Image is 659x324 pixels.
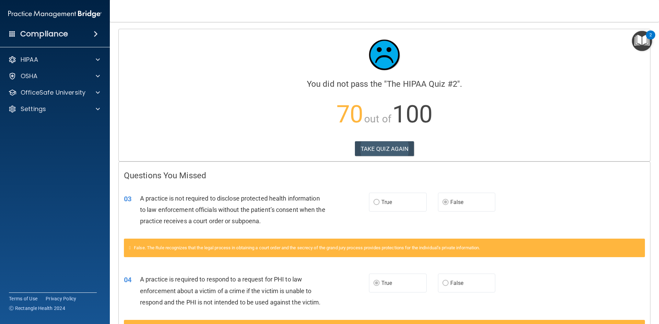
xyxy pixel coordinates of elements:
[450,280,464,286] span: False
[140,195,325,225] span: A practice is not required to disclose protected health information to law enforcement officials ...
[373,200,380,205] input: True
[21,105,46,113] p: Settings
[392,100,432,128] span: 100
[8,105,100,113] a: Settings
[140,276,321,305] span: A practice is required to respond to a request for PHI to law enforcement about a victim of a cri...
[442,200,449,205] input: False
[632,31,652,51] button: Open Resource Center, 2 new notifications
[8,72,100,80] a: OSHA
[364,34,405,75] img: sad_face.ecc698e2.jpg
[442,281,449,286] input: False
[355,141,414,156] button: TAKE QUIZ AGAIN
[450,199,464,205] span: False
[8,7,102,21] img: PMB logo
[8,88,100,97] a: OfficeSafe University
[134,245,480,250] span: False. The Rule recognizes that the legal process in obtaining a court order and the secrecy of t...
[124,171,645,180] h4: Questions You Missed
[336,100,363,128] span: 70
[124,80,645,88] h4: You did not pass the " ".
[381,199,392,205] span: True
[46,295,77,302] a: Privacy Policy
[21,88,85,97] p: OfficeSafe University
[9,305,65,312] span: Ⓒ Rectangle Health 2024
[381,280,392,286] span: True
[124,276,131,284] span: 04
[21,56,38,64] p: HIPAA
[9,295,37,302] a: Terms of Use
[364,113,391,125] span: out of
[21,72,38,80] p: OSHA
[387,79,457,89] span: The HIPAA Quiz #2
[124,195,131,203] span: 03
[373,281,380,286] input: True
[20,29,68,39] h4: Compliance
[649,35,652,44] div: 2
[625,277,651,303] iframe: Drift Widget Chat Controller
[8,56,100,64] a: HIPAA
